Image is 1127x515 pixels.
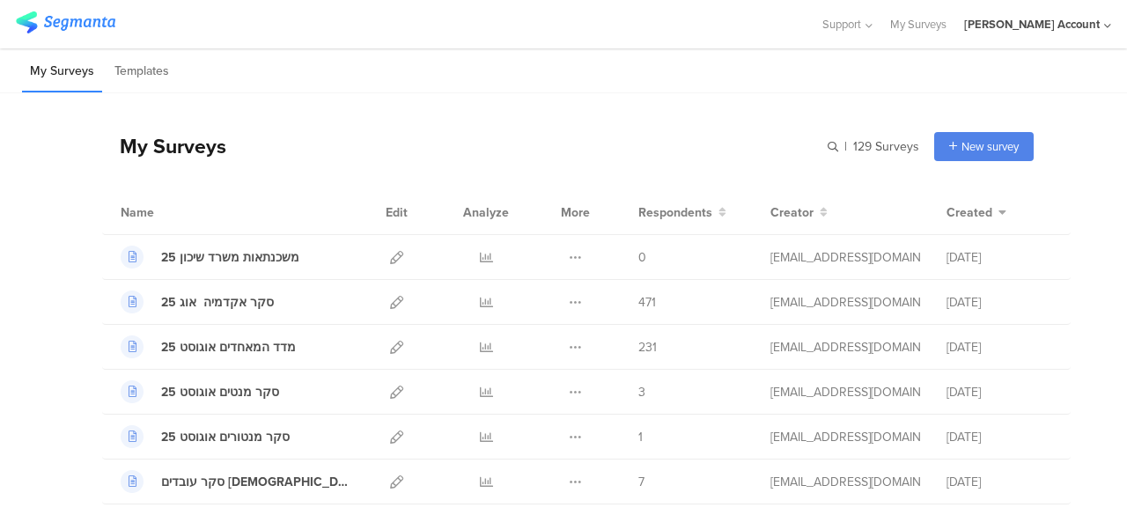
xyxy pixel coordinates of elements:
[638,293,656,312] span: 471
[16,11,115,33] img: segmanta logo
[638,203,712,222] span: Respondents
[107,51,177,92] li: Templates
[964,16,1100,33] div: [PERSON_NAME] Account
[770,383,920,401] div: afkar2005@gmail.com
[770,428,920,446] div: afkar2005@gmail.com
[161,248,299,267] div: משכנתאות משרד שיכון 25
[161,383,279,401] div: סקר מנטים אוגוסט 25
[770,473,920,491] div: afkar2005@gmail.com
[161,293,274,312] div: סקר אקדמיה אוג 25
[770,248,920,267] div: afkar2005@gmail.com
[770,293,920,312] div: afkar2005@gmail.com
[121,470,351,493] a: סקר עובדים [DEMOGRAPHIC_DATA] שהושמו אוגוסט 25
[638,203,726,222] button: Respondents
[121,335,296,358] a: מדד המאחדים אוגוסט 25
[770,203,814,222] span: Creator
[638,428,643,446] span: 1
[638,473,645,491] span: 7
[121,425,290,448] a: סקר מנטורים אוגוסט 25
[770,203,828,222] button: Creator
[842,137,850,156] span: |
[22,51,102,92] li: My Surveys
[770,338,920,357] div: afkar2005@gmail.com
[161,338,296,357] div: מדד המאחדים אוגוסט 25
[121,291,274,313] a: סקר אקדמיה אוג 25
[961,138,1019,155] span: New survey
[947,248,1052,267] div: [DATE]
[161,428,290,446] div: סקר מנטורים אוגוסט 25
[947,428,1052,446] div: [DATE]
[638,338,657,357] span: 231
[121,380,279,403] a: סקר מנטים אוגוסט 25
[121,246,299,269] a: משכנתאות משרד שיכון 25
[947,473,1052,491] div: [DATE]
[460,190,512,234] div: Analyze
[638,248,646,267] span: 0
[853,137,919,156] span: 129 Surveys
[947,293,1052,312] div: [DATE]
[638,383,645,401] span: 3
[947,383,1052,401] div: [DATE]
[556,190,594,234] div: More
[947,338,1052,357] div: [DATE]
[947,203,992,222] span: Created
[102,131,226,161] div: My Surveys
[121,203,226,222] div: Name
[947,203,1006,222] button: Created
[161,473,351,491] div: סקר עובדים ערבים שהושמו אוגוסט 25
[378,190,416,234] div: Edit
[822,16,861,33] span: Support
